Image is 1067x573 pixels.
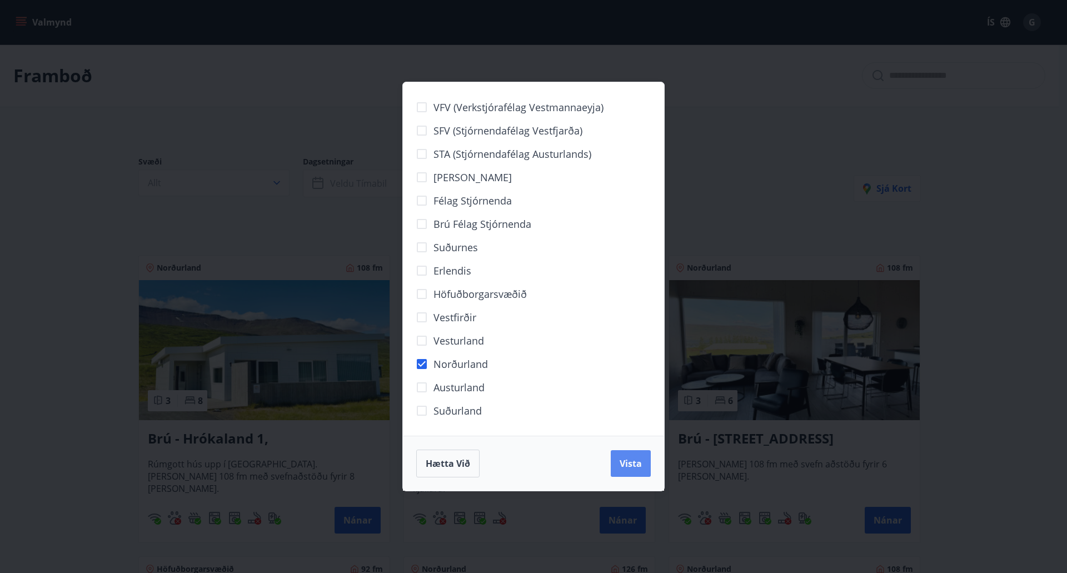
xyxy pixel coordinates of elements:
span: Vista [620,457,642,470]
span: Norðurland [433,357,488,371]
span: Suðurnes [433,240,478,255]
span: STA (Stjórnendafélag Austurlands) [433,147,591,161]
span: Höfuðborgarsvæðið [433,287,527,301]
button: Vista [611,450,651,477]
button: Hætta við [416,450,480,477]
span: Brú félag stjórnenda [433,217,531,231]
span: VFV (Verkstjórafélag Vestmannaeyja) [433,100,604,114]
span: Félag stjórnenda [433,193,512,208]
span: Vestfirðir [433,310,476,325]
span: Hætta við [426,457,470,470]
span: Austurland [433,380,485,395]
span: SFV (Stjórnendafélag Vestfjarða) [433,123,582,138]
span: Vesturland [433,333,484,348]
span: [PERSON_NAME] [433,170,512,185]
span: Erlendis [433,263,471,278]
span: Suðurland [433,403,482,418]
